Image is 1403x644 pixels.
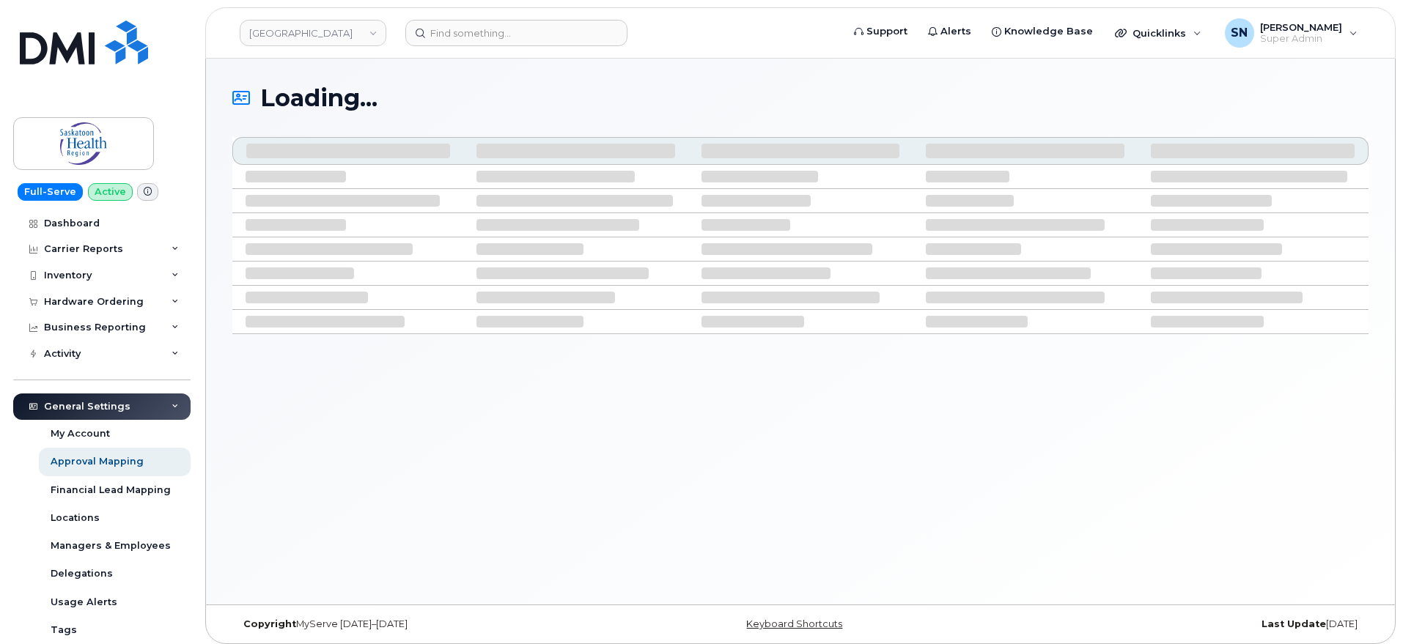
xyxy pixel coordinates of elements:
[990,618,1369,630] div: [DATE]
[232,618,611,630] div: MyServe [DATE]–[DATE]
[746,618,842,629] a: Keyboard Shortcuts
[243,618,296,629] strong: Copyright
[1262,618,1326,629] strong: Last Update
[260,85,378,111] span: Loading...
